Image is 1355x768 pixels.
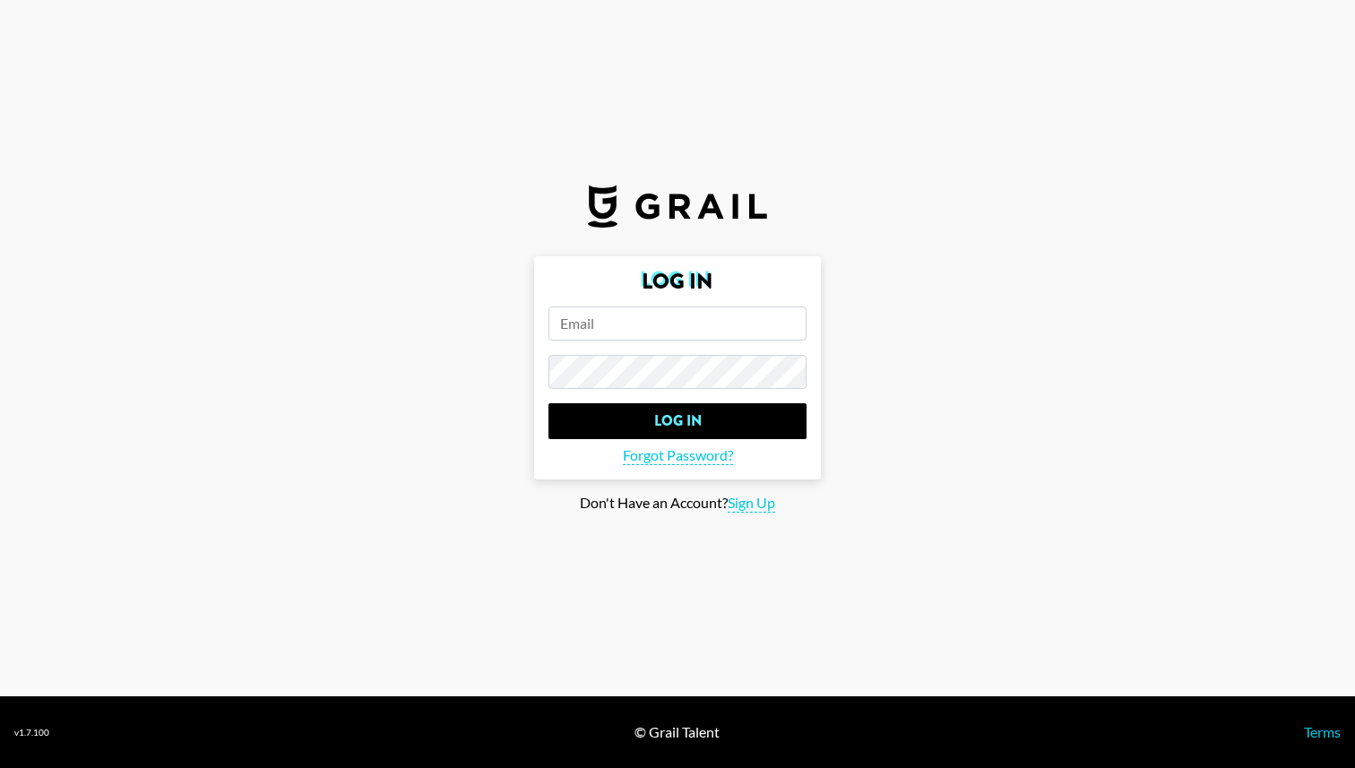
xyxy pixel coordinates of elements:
[548,271,807,292] h2: Log In
[634,723,720,741] div: © Grail Talent
[14,494,1341,513] div: Don't Have an Account?
[548,403,807,439] input: Log In
[728,494,775,513] span: Sign Up
[588,185,767,228] img: Grail Talent Logo
[623,446,733,465] span: Forgot Password?
[548,306,807,341] input: Email
[1304,723,1341,740] a: Terms
[14,727,49,738] div: v 1.7.100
